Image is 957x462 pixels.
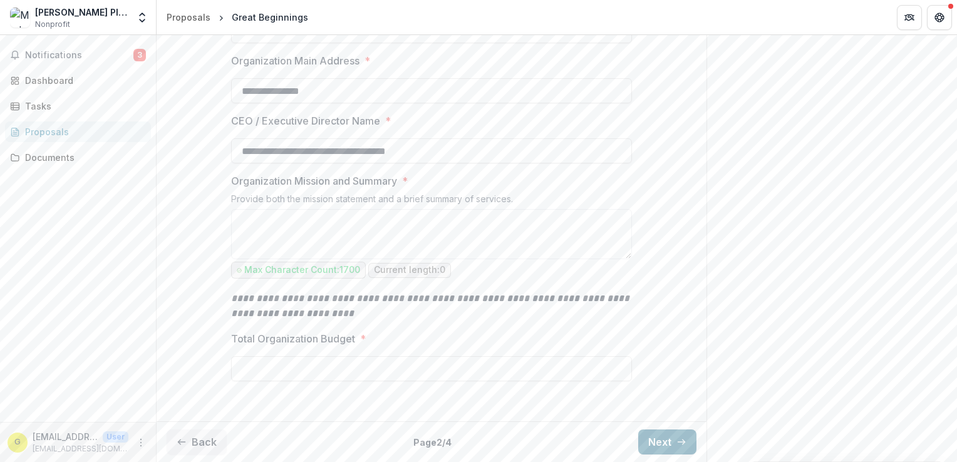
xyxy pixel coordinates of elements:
[35,6,128,19] div: [PERSON_NAME] Place, Inc.
[232,11,308,24] div: Great Beginnings
[33,430,98,443] p: [EMAIL_ADDRESS][DOMAIN_NAME]
[927,5,952,30] button: Get Help
[14,438,21,446] div: grants@madonnaplace.org
[162,8,313,26] nav: breadcrumb
[103,431,128,443] p: User
[5,96,151,116] a: Tasks
[897,5,922,30] button: Partners
[231,53,360,68] p: Organization Main Address
[35,19,70,30] span: Nonprofit
[133,5,151,30] button: Open entity switcher
[33,443,128,454] p: [EMAIL_ADDRESS][DOMAIN_NAME]
[133,49,146,61] span: 3
[5,45,151,65] button: Notifications3
[25,100,141,113] div: Tasks
[231,173,397,188] p: Organization Mission and Summary
[374,265,445,275] p: Current length: 0
[5,70,151,91] a: Dashboard
[231,193,632,209] div: Provide both the mission statement and a brief summary of services.
[167,11,210,24] div: Proposals
[244,265,360,275] p: Max Character Count: 1700
[638,429,696,454] button: Next
[25,74,141,87] div: Dashboard
[231,331,355,346] p: Total Organization Budget
[25,151,141,164] div: Documents
[5,121,151,142] a: Proposals
[167,429,227,454] button: Back
[413,436,452,449] p: Page 2 / 4
[133,435,148,450] button: More
[10,8,30,28] img: Madonna Place, Inc.
[25,50,133,61] span: Notifications
[5,147,151,168] a: Documents
[162,8,215,26] a: Proposals
[25,125,141,138] div: Proposals
[231,113,380,128] p: CEO / Executive Director Name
